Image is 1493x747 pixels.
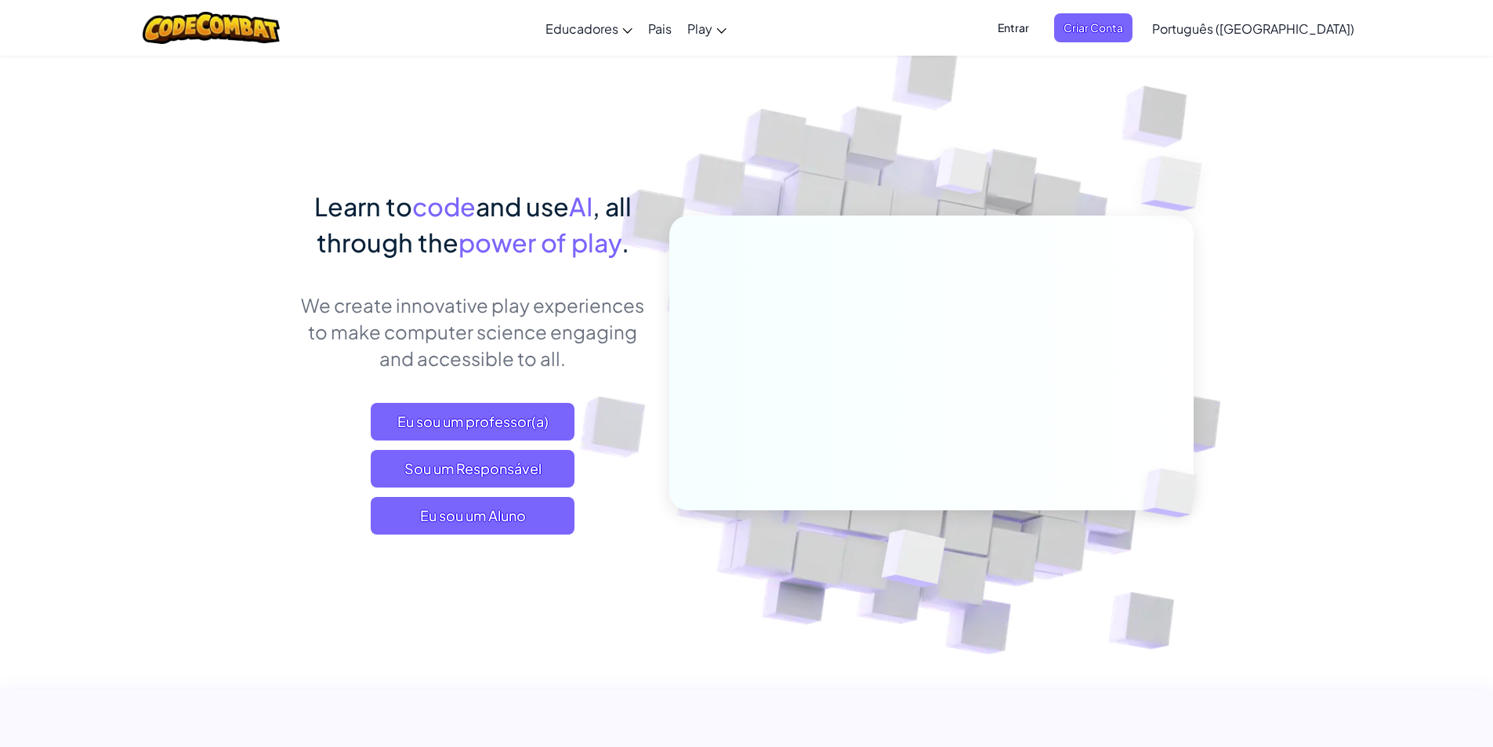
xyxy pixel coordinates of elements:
p: We create innovative play experiences to make computer science engaging and accessible to all. [300,292,646,372]
span: Português ([GEOGRAPHIC_DATA]) [1152,20,1354,37]
span: Learn to [314,190,412,222]
img: Overlap cubes [843,496,983,626]
a: Eu sou um professor(a) [371,403,574,441]
span: . [621,227,629,258]
span: AI [569,190,592,222]
button: Eu sou um Aluno [371,497,574,535]
a: Português ([GEOGRAPHIC_DATA]) [1144,7,1362,49]
a: Sou um Responsável [371,450,574,488]
img: CodeCombat logo [143,12,280,44]
span: Play [687,20,712,37]
img: Overlap cubes [1110,118,1245,250]
button: Entrar [988,13,1038,42]
img: Overlap cubes [906,117,1019,234]
span: power of play [458,227,621,258]
img: Overlap cubes [1116,436,1234,550]
span: and use [476,190,569,222]
button: Criar Conta [1054,13,1132,42]
a: Educadores [538,7,640,49]
span: Educadores [545,20,618,37]
a: Pais [640,7,679,49]
a: Play [679,7,734,49]
span: code [412,190,476,222]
